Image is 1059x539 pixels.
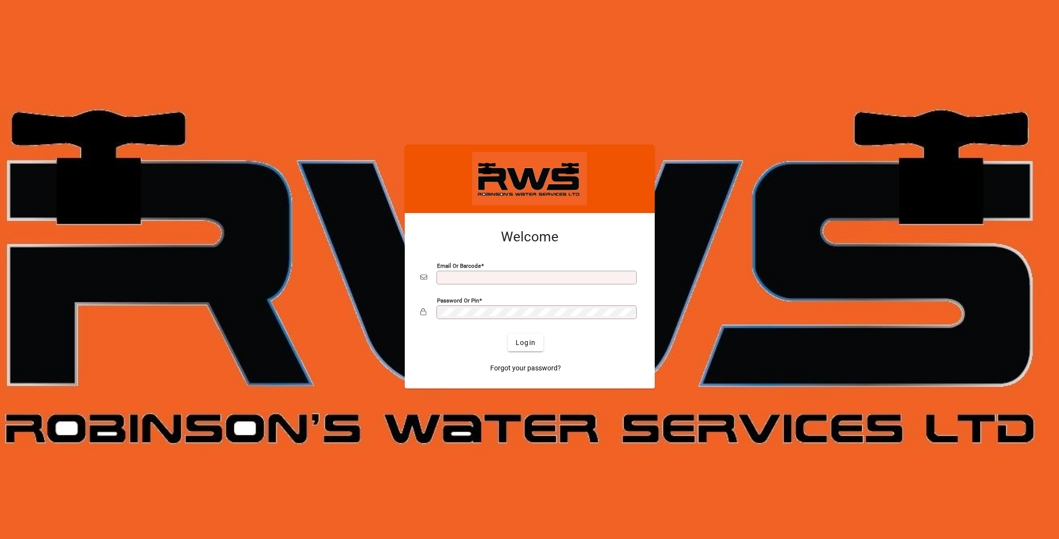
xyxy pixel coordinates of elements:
span: Forgot your password? [490,363,561,373]
mat-label: Email or Barcode [437,262,481,269]
span: Login [516,338,536,348]
mat-label: Password or Pin [437,297,479,304]
button: Login [508,334,543,351]
h2: Welcome [420,229,639,245]
a: Forgot your password? [486,359,565,377]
